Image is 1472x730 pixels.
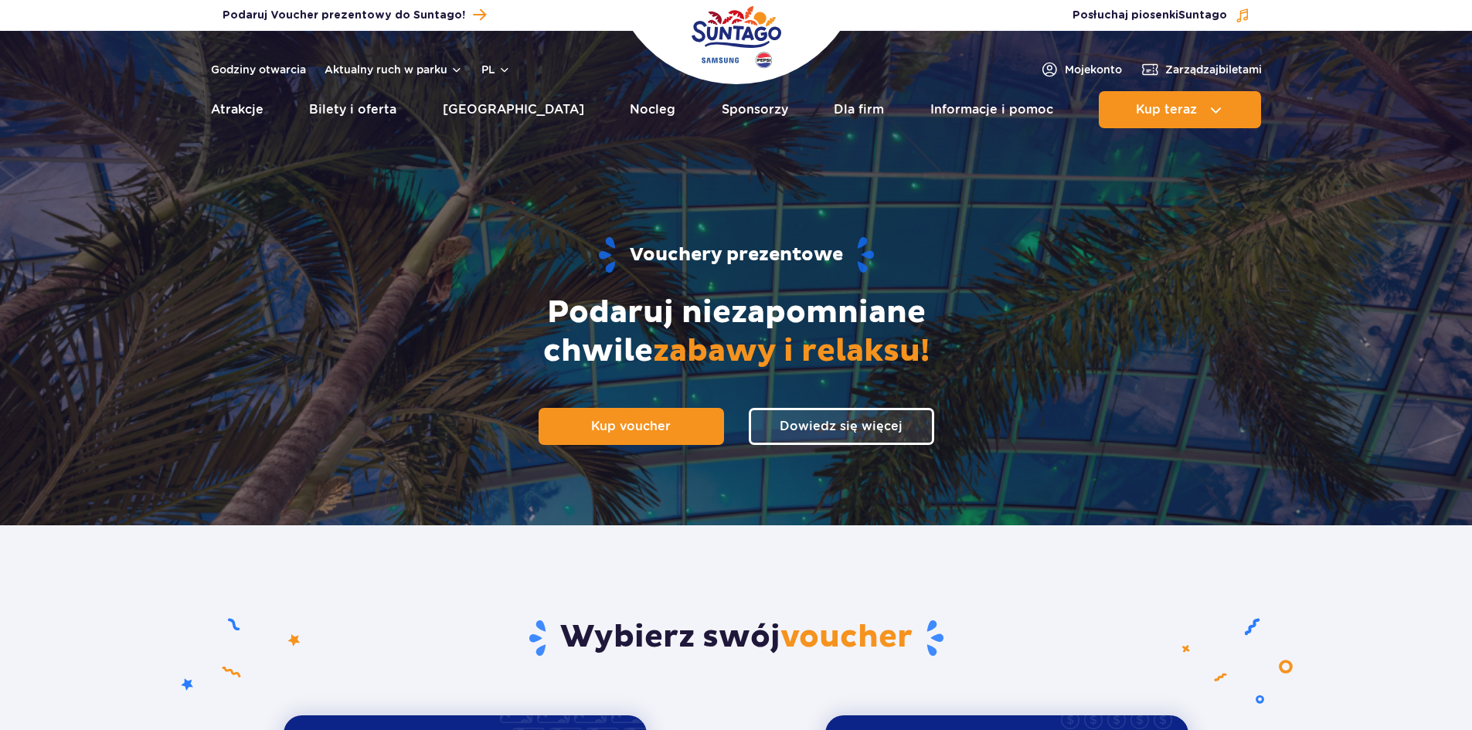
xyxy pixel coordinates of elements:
[780,618,913,657] span: voucher
[1136,103,1197,117] span: Kup teraz
[1099,91,1261,128] button: Kup teraz
[1141,60,1262,79] a: Zarządzajbiletami
[211,91,263,128] a: Atrakcje
[653,332,930,371] span: zabawy i relaksu!
[284,618,1188,658] h2: Wybierz swój
[223,5,486,25] a: Podaruj Voucher prezentowy do Suntago!
[1040,60,1122,79] a: Mojekonto
[1073,8,1250,23] button: Posłuchaj piosenkiSuntago
[481,62,511,77] button: pl
[780,419,903,433] span: Dowiedz się więcej
[930,91,1053,128] a: Informacje i pomoc
[1073,8,1227,23] span: Posłuchaj piosenki
[325,63,463,76] button: Aktualny ruch w parku
[309,91,396,128] a: Bilety i oferta
[722,91,788,128] a: Sponsorzy
[1065,62,1122,77] span: Moje konto
[1178,10,1227,21] span: Suntago
[466,294,1007,371] h2: Podaruj niezapomniane chwile
[591,419,671,433] span: Kup voucher
[443,91,584,128] a: [GEOGRAPHIC_DATA]
[539,408,724,445] a: Kup voucher
[1165,62,1262,77] span: Zarządzaj biletami
[834,91,884,128] a: Dla firm
[749,408,934,445] a: Dowiedz się więcej
[223,8,465,23] span: Podaruj Voucher prezentowy do Suntago!
[630,91,675,128] a: Nocleg
[240,236,1233,275] h1: Vouchery prezentowe
[211,62,306,77] a: Godziny otwarcia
